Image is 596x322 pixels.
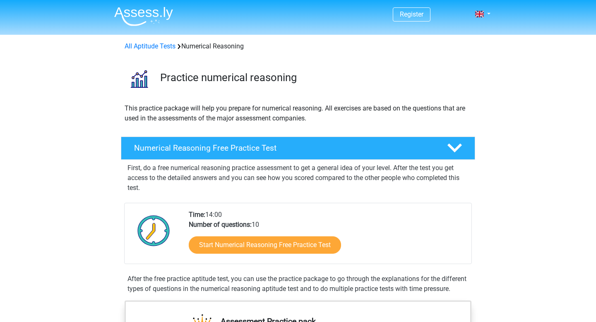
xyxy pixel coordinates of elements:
p: This practice package will help you prepare for numerical reasoning. All exercises are based on t... [125,103,471,123]
p: First, do a free numerical reasoning practice assessment to get a general idea of your level. Aft... [127,163,469,193]
b: Time: [189,211,205,219]
img: Assessly [114,7,173,26]
img: numerical reasoning [121,61,156,96]
h3: Practice numerical reasoning [160,71,469,84]
a: Numerical Reasoning Free Practice Test [118,137,478,160]
b: Number of questions: [189,221,252,228]
h4: Numerical Reasoning Free Practice Test [134,143,434,153]
div: After the free practice aptitude test, you can use the practice package to go through the explana... [124,274,472,294]
img: Clock [133,210,175,251]
a: Register [400,10,423,18]
div: Numerical Reasoning [121,41,475,51]
a: All Aptitude Tests [125,42,175,50]
div: 14:00 10 [183,210,471,264]
a: Start Numerical Reasoning Free Practice Test [189,236,341,254]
